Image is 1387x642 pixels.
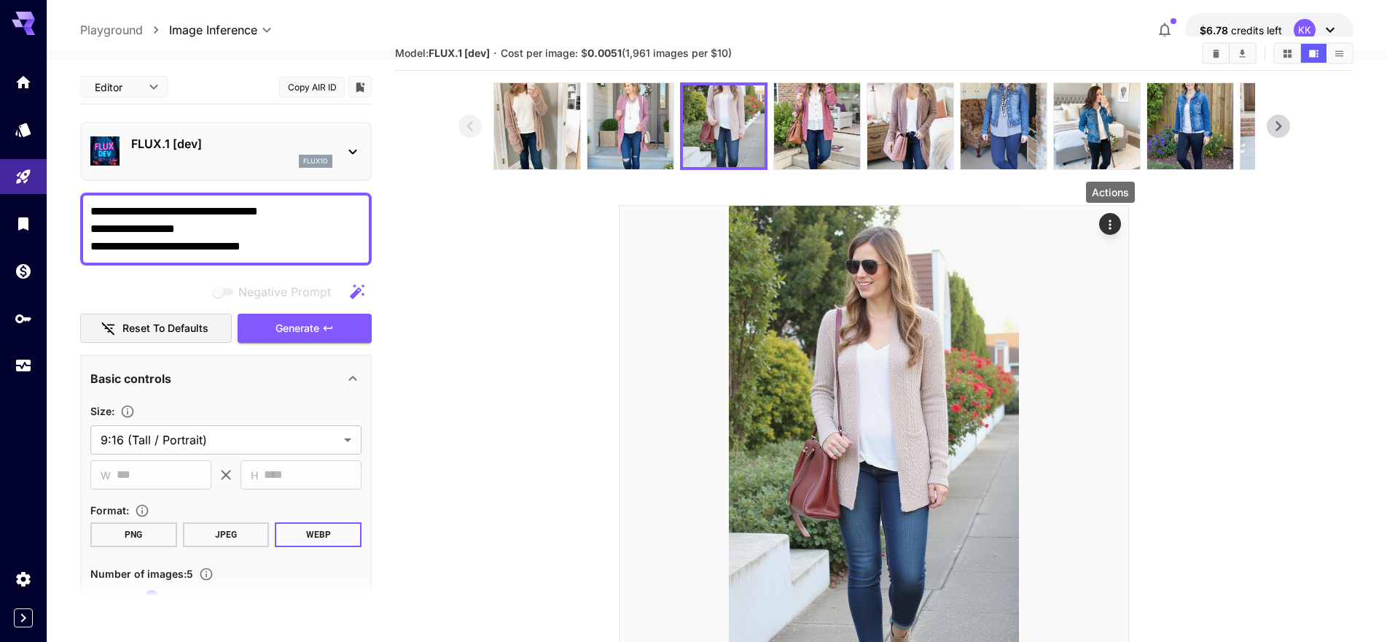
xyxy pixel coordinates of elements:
[303,156,328,166] p: flux1d
[1327,44,1352,63] button: Show images in list view
[587,47,622,59] b: 0.0051
[1231,24,1282,36] span: credits left
[129,503,155,518] button: Choose the file format for the output image.
[1203,44,1229,63] button: Clear Images
[183,522,270,547] button: JPEG
[1241,83,1327,169] img: 4ID2GkyhlA+0BT6BzytluAAA=
[1273,42,1353,64] div: Show images in grid viewShow images in video viewShow images in list view
[90,405,114,417] span: Size :
[80,21,143,39] a: Playground
[961,83,1047,169] img: wAAA==
[493,45,497,62] p: ·
[1200,23,1282,38] div: $6.78025
[279,77,345,98] button: Copy AIR ID
[1185,13,1353,47] button: $6.78025KK
[80,314,232,344] button: Reset to defaults
[15,570,32,588] div: Settings
[90,370,171,387] p: Basic controls
[95,80,140,95] span: Editor
[1294,19,1316,41] div: KK
[1086,182,1135,203] div: Actions
[1200,24,1231,36] span: $6.78
[15,120,32,139] div: Models
[209,282,343,301] span: Negative prompts are not compatible with the selected model.
[683,85,765,167] img: OaiC44ZqFBgt7hwGBGKcjvAuoiMak90cwHKexlZ9Leyhy1Z2Lp3vwOYmhZC0dGWY0OHidL7vJuRPlvT2TeEqWaxFSDlVQsVER...
[1202,42,1257,64] div: Clear ImagesDownload All
[1099,213,1121,235] div: Actions
[238,314,372,344] button: Generate
[395,47,490,59] span: Model:
[15,73,32,91] div: Home
[15,357,32,375] div: Usage
[101,467,111,484] span: W
[90,129,362,174] div: FLUX.1 [dev]flux1d
[353,78,367,96] button: Add to library
[275,522,362,547] button: WEBP
[90,568,193,580] span: Number of images : 5
[14,608,33,627] button: Expand sidebar
[15,168,32,186] div: Playground
[90,522,177,547] button: PNG
[429,47,490,59] b: FLUX.1 [dev]
[774,83,860,169] img: fa9lh0kGb4AAA=
[238,283,331,301] span: Negative Prompt
[1147,83,1233,169] img: 5jMPX12rW3eWQvpmT+eIHDO+JLu7w7Oe3Kl9Ig3ImIzWFY93t9ViQH1r2sjHlHCaL3X+arFyfn0w1uzUGISr2IPg2IoAAAAA=
[15,309,32,328] div: API Keys
[587,83,673,169] img: KG+aZDfDCAAAA=
[1301,44,1327,63] button: Show images in video view
[15,262,32,280] div: Wallet
[494,83,580,169] img: 6aQmys4QN70ua9pothAXTOMl3nGWHpr5obvsxMdVUEoWwNYWAA
[276,320,319,338] span: Generate
[251,467,258,484] span: H
[193,567,219,581] button: Specify how many images to generate in a single request. Each image generation will be charged se...
[1275,44,1300,63] button: Show images in grid view
[131,135,332,152] p: FLUX.1 [dev]
[1054,83,1140,169] img: cTqiJWm9EBKlxFIDU4M1YUb97NMXtnYUDWxy1kJYkFCQAA==
[80,21,169,39] nav: breadcrumb
[114,404,141,419] button: Adjust the dimensions of the generated image by specifying its width and height in pixels, or sel...
[90,504,129,517] span: Format :
[501,47,732,59] span: Cost per image: $ (1,961 images per $10)
[1230,44,1255,63] button: Download All
[101,431,338,449] span: 9:16 (Tall / Portrait)
[867,83,953,169] img: 6Fj054sGGhfdiUurTWDQagrj7bXh+s+gMvPqEvfYoAAA==
[15,214,32,233] div: Library
[169,21,257,39] span: Image Inference
[90,361,362,396] div: Basic controls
